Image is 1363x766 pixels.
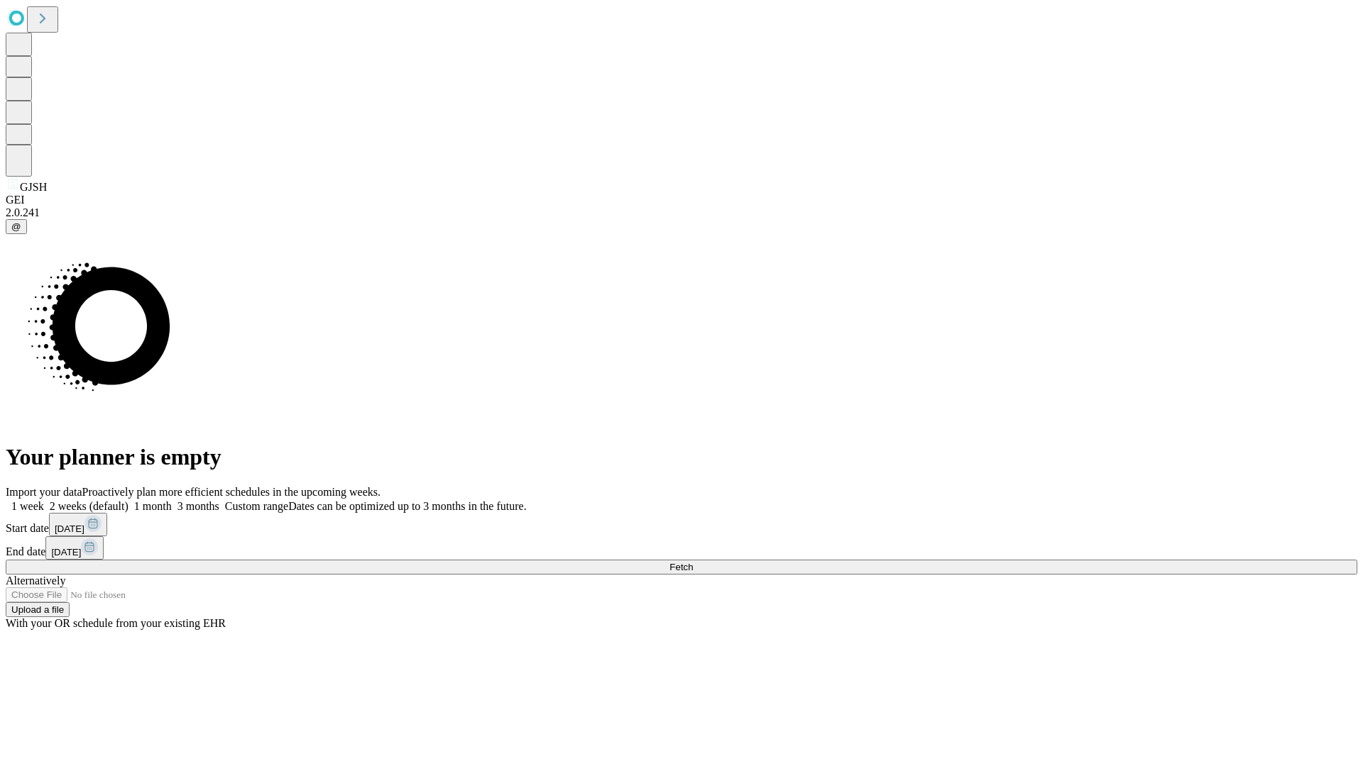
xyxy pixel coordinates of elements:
span: [DATE] [55,523,84,534]
span: [DATE] [51,547,81,557]
button: [DATE] [45,536,104,560]
span: Proactively plan more efficient schedules in the upcoming weeks. [82,486,381,498]
span: @ [11,221,21,232]
div: End date [6,536,1357,560]
span: With your OR schedule from your existing EHR [6,617,226,629]
button: Upload a file [6,602,70,617]
h1: Your planner is empty [6,444,1357,470]
div: 2.0.241 [6,206,1357,219]
span: Custom range [225,500,288,512]
span: Alternatively [6,574,65,587]
span: GJSH [20,181,47,193]
button: [DATE] [49,513,107,536]
span: 1 week [11,500,44,512]
div: Start date [6,513,1357,536]
span: 2 weeks (default) [50,500,128,512]
button: @ [6,219,27,234]
button: Fetch [6,560,1357,574]
span: Dates can be optimized up to 3 months in the future. [288,500,526,512]
span: Fetch [669,562,693,572]
div: GEI [6,194,1357,206]
span: 3 months [177,500,219,512]
span: Import your data [6,486,82,498]
span: 1 month [134,500,172,512]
